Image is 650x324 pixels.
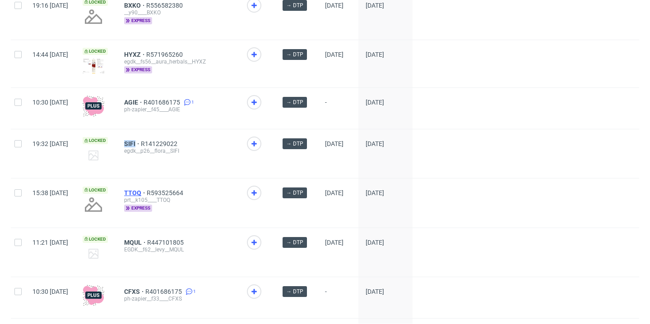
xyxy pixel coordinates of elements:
span: 10:30 [DATE] [32,288,68,295]
img: version_two_editor_design.png [83,58,104,73]
div: EGDK__f62__levy__MQUL [124,246,232,253]
span: [DATE] [366,99,384,106]
a: 1 [182,99,194,106]
span: → DTP [286,1,303,9]
img: no_design.png [83,194,104,215]
a: BXKO [124,2,146,9]
span: [DATE] [325,140,344,147]
div: ph-zapier__f45____AGIE [124,106,232,113]
span: 1 [191,99,194,106]
span: 10:30 [DATE] [32,99,68,106]
a: R141229022 [141,140,179,147]
span: Locked [83,187,108,194]
span: express [124,66,152,73]
span: → DTP [286,98,303,106]
a: SIFI [124,140,141,147]
div: egdk__p26__flora__SIFI [124,147,232,155]
a: CFXS [124,288,145,295]
span: 1 [193,288,196,295]
a: HYXZ [124,51,146,58]
span: [DATE] [366,140,384,147]
a: R401686175 [144,99,182,106]
div: ph-zapier__f33____CFXS [124,295,232,302]
span: 14:44 [DATE] [32,51,68,58]
span: [DATE] [325,2,344,9]
a: 1 [184,288,196,295]
a: AGIE [124,99,144,106]
span: Locked [83,48,108,55]
span: 11:21 [DATE] [32,239,68,246]
a: MQUL [124,239,147,246]
span: Locked [83,236,108,243]
div: __y90____BXKO [124,9,232,16]
span: [DATE] [325,189,344,196]
div: egdk__fs56__aura_herbals__HYXZ [124,58,232,65]
a: R571965260 [146,51,185,58]
a: R593525664 [147,189,185,196]
span: → DTP [286,50,303,59]
span: → DTP [286,189,303,197]
span: [DATE] [366,288,384,295]
img: plus-icon.676465ae8f3a83198b3f.png [83,95,104,117]
span: → DTP [286,287,303,296]
span: [DATE] [366,239,384,246]
span: express [124,17,152,24]
span: - [325,288,351,307]
span: 19:16 [DATE] [32,2,68,9]
span: 15:38 [DATE] [32,189,68,196]
img: no_design.png [83,6,104,27]
span: [DATE] [325,239,344,246]
span: [DATE] [325,51,344,58]
span: → DTP [286,140,303,148]
span: → DTP [286,238,303,246]
a: R401686175 [145,288,184,295]
span: Locked [83,137,108,144]
span: express [124,205,152,212]
a: TTOQ [124,189,147,196]
div: prt__k105____TTOQ [124,196,232,204]
span: 19:32 [DATE] [32,140,68,147]
a: R556582380 [146,2,185,9]
img: plus-icon.676465ae8f3a83198b3f.png [83,284,104,306]
span: [DATE] [366,189,384,196]
a: R447101805 [147,239,186,246]
span: - [325,99,351,118]
span: [DATE] [366,51,384,58]
span: [DATE] [366,2,384,9]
